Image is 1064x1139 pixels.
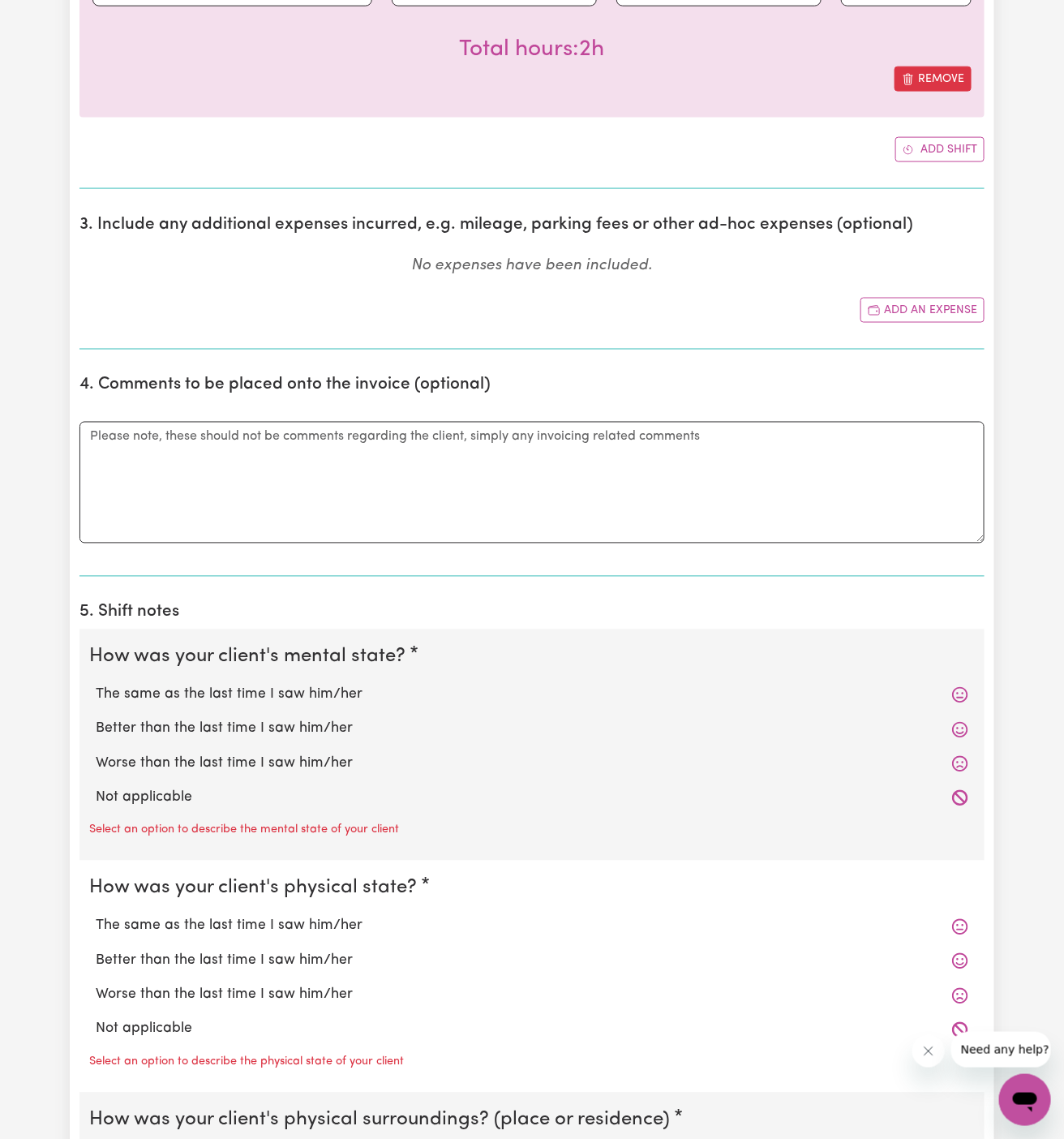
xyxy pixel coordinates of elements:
iframe: Close message [912,1035,945,1068]
label: Better than the last time I saw him/her [96,719,968,740]
p: Select an option to describe the physical state of your client [89,1054,404,1072]
h2: 4. Comments to be placed onto the invoice (optional) [79,376,985,396]
p: Select an option to describe the mental state of your client [89,822,399,840]
h2: 3. Include any additional expenses incurred, e.g. mileage, parking fees or other ad-hoc expenses ... [79,215,985,235]
label: Better than the last time I saw him/her [96,951,968,972]
iframe: Button to launch messaging window [999,1074,1051,1126]
legend: How was your client's mental state? [89,643,412,672]
label: Worse than the last time I saw him/her [96,985,968,1006]
label: Worse than the last time I saw him/her [96,754,968,775]
label: Not applicable [96,788,968,809]
label: The same as the last time I saw him/her [96,916,968,937]
h2: 5. Shift notes [79,603,985,623]
legend: How was your client's physical state? [89,874,423,903]
button: Remove this shift [895,67,972,92]
label: Not applicable [96,1019,968,1040]
span: Total hours worked: 2 hours [460,38,605,61]
button: Add another shift [895,137,985,162]
em: No expenses have been included. [412,258,653,273]
legend: How was your client's physical surroundings? (place or residence) [89,1106,676,1135]
iframe: Message from company [951,1032,1051,1068]
button: Add another expense [860,298,985,323]
label: The same as the last time I saw him/her [96,685,968,706]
